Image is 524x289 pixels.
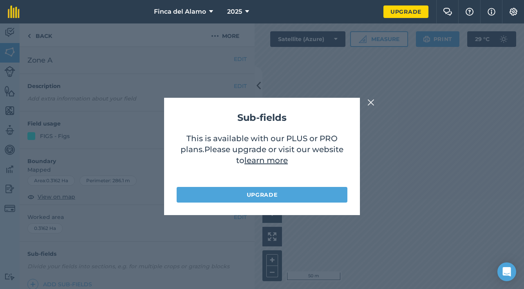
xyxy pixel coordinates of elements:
[154,7,206,16] span: Finca del Alamo
[8,5,20,18] img: fieldmargin Logo
[177,133,347,179] p: This is available with our PLUS or PRO plans .
[367,98,374,107] img: svg+xml;base64,PHN2ZyB4bWxucz0iaHR0cDovL3d3dy53My5vcmcvMjAwMC9zdmciIHdpZHRoPSIyMiIgaGVpZ2h0PSIzMC...
[227,7,242,16] span: 2025
[244,156,288,165] a: learn more
[177,187,347,203] a: Upgrade
[509,8,518,16] img: A cog icon
[383,5,428,18] a: Upgrade
[177,110,347,125] h2: Sub-fields
[465,8,474,16] img: A question mark icon
[497,262,516,281] div: Open Intercom Messenger
[488,7,495,16] img: svg+xml;base64,PHN2ZyB4bWxucz0iaHR0cDovL3d3dy53My5vcmcvMjAwMC9zdmciIHdpZHRoPSIxNyIgaGVpZ2h0PSIxNy...
[443,8,452,16] img: Two speech bubbles overlapping with the left bubble in the forefront
[204,145,343,165] span: Please upgrade or visit our website to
